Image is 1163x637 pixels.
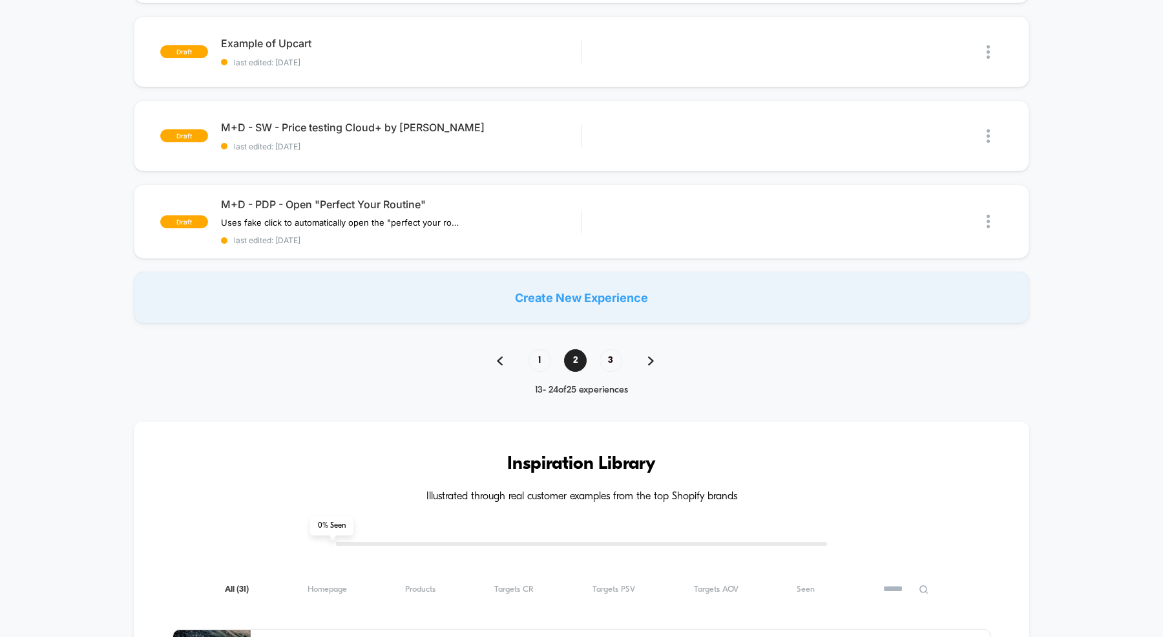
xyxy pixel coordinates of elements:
h4: Illustrated through real customer examples from the top Shopify brands [173,491,990,503]
span: Targets PSV [592,585,635,594]
img: pagination back [497,356,503,365]
img: close [987,45,990,59]
span: draft [160,45,208,58]
span: last edited: [DATE] [221,235,581,245]
img: pagination forward [648,356,654,365]
span: Targets CR [494,585,534,594]
span: Seen [797,585,815,594]
span: Targets AOV [694,585,739,594]
h3: Inspiration Library [173,454,990,475]
span: Homepage [308,585,347,594]
span: 2 [564,349,587,372]
div: 13 - 24 of 25 experiences [484,385,680,396]
span: 3 [600,349,622,372]
span: Products [405,585,435,594]
span: last edited: [DATE] [221,58,581,67]
span: draft [160,129,208,142]
div: Create New Experience [134,272,1029,323]
span: last edited: [DATE] [221,142,581,151]
span: Uses fake click to automatically open the "perfect your routine" section on product pages. [221,217,461,228]
span: M+D - SW - Price testing Cloud+ by [PERSON_NAME] [221,121,581,134]
span: All [225,585,249,594]
span: 1 [529,349,551,372]
span: ( 31 ) [236,585,249,594]
span: 0 % Seen [310,516,353,535]
span: Example of Upcart [221,37,581,50]
span: M+D - PDP - Open "Perfect Your Routine" [221,198,581,211]
img: close [987,129,990,143]
span: draft [160,215,208,228]
img: close [987,215,990,228]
